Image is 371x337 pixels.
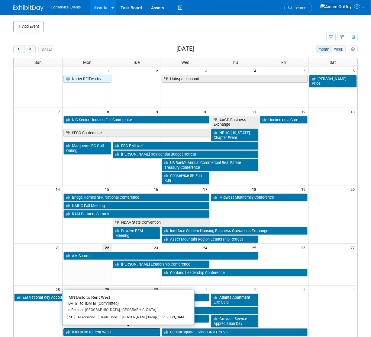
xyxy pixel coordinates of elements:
[253,67,259,74] span: 4
[106,67,112,74] span: 1
[55,185,63,193] span: 14
[176,46,194,52] h2: [DATE]
[98,315,119,320] div: Trade Show
[14,294,209,301] a: EEI National Key Accounts Fall Workshop
[292,6,306,10] span: Search
[63,328,160,336] a: IMN Build to Rent West
[350,108,357,115] span: 13
[67,315,75,320] div: SF
[162,328,308,336] a: Capital Square Living IGNITE 2025
[113,260,209,268] a: [PERSON_NAME] Leadership Conference
[211,116,259,128] a: AAGD Business Exchange
[316,46,332,53] button: month
[352,285,357,293] span: 4
[113,142,259,150] a: ESG PMLive!
[352,67,357,74] span: 6
[350,244,357,251] span: 27
[153,285,161,293] span: 30
[301,244,308,251] span: 26
[281,60,286,65] span: Fri
[63,116,209,124] a: NIC Senior Housing Fall Conference
[63,210,209,218] a: RAM Partners Summit
[303,285,308,293] span: 3
[162,159,258,171] a: US Bank’s Annual Commercial Real Estate Treasury Conference
[349,46,358,53] button: myCustomButton
[260,116,308,124] a: Hooked on a Cure
[63,202,209,210] a: NMHC Fall Meeting
[202,244,210,251] span: 24
[330,60,336,65] span: Sat
[162,172,209,184] a: Conservice 5K Fun Run
[106,108,112,115] span: 8
[253,285,259,293] span: 2
[153,185,161,193] span: 16
[231,60,238,65] span: Thu
[320,3,352,10] img: Amiee Griffey
[155,108,161,115] span: 9
[205,67,210,74] span: 3
[351,48,355,52] i: Personalize Calendar
[153,244,161,251] span: 23
[24,46,35,53] button: next
[160,315,188,320] div: [PERSON_NAME]
[76,315,97,320] div: Association
[181,60,189,65] span: Wed
[63,75,111,83] a: Nariet REITworks
[63,252,258,260] a: AM Summit
[303,67,308,74] span: 5
[251,108,259,115] span: 11
[301,108,308,115] span: 12
[113,219,209,226] a: NDAA State Convention
[55,285,63,293] span: 28
[202,185,210,193] span: 17
[34,60,42,65] span: Sun
[113,227,160,239] a: Envolve PFM Meeting
[83,308,156,312] span: [GEOGRAPHIC_DATA], [GEOGRAPHIC_DATA]
[113,150,259,158] a: [PERSON_NAME] Residential Budget Retreat
[133,60,140,65] span: Tue
[162,75,308,83] a: Hubspot Inbound
[63,129,209,137] a: SECO Conference
[102,244,112,251] span: 22
[162,269,308,277] a: Cortland Leadership Conference
[309,75,357,87] a: [PERSON_NAME] Pride
[211,129,259,141] a: NRHC [US_STATE] Chapter Event
[57,108,63,115] span: 7
[202,108,210,115] span: 10
[38,46,54,53] button: [DATE]
[155,67,161,74] span: 2
[332,46,346,53] button: week
[51,5,81,9] span: Conservice Events
[13,21,44,32] button: Add Event
[104,285,112,293] span: 29
[55,67,63,74] span: 31
[162,235,258,243] a: Asset Mountain Region Leadership Retreat
[63,142,111,154] a: Marquette IPC Golf Outing
[301,185,308,193] span: 19
[96,301,119,306] span: (Committed)
[350,185,357,193] span: 20
[251,244,259,251] span: 25
[104,185,112,193] span: 15
[205,285,210,293] span: 1
[63,194,209,201] a: Bridge Homes SFR National Conference
[13,5,44,11] img: ExhibitDay
[211,294,259,306] a: Atlanta Apartment Life Gala
[67,301,189,306] div: [DATE] to [DATE]
[211,194,308,201] a: Midwest Multifamily Conference
[251,185,259,193] span: 18
[284,3,312,13] a: Search
[55,244,63,251] span: 21
[162,227,308,235] a: Interface Student Housing Business Operations Exchange
[67,295,110,300] span: IMN Build to Rent West
[67,308,83,312] span: In-Person
[13,46,24,53] button: prev
[121,315,159,320] div: [PERSON_NAME] Group
[211,315,259,327] a: Greystar Service Appreciation Day
[83,60,92,65] span: Mon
